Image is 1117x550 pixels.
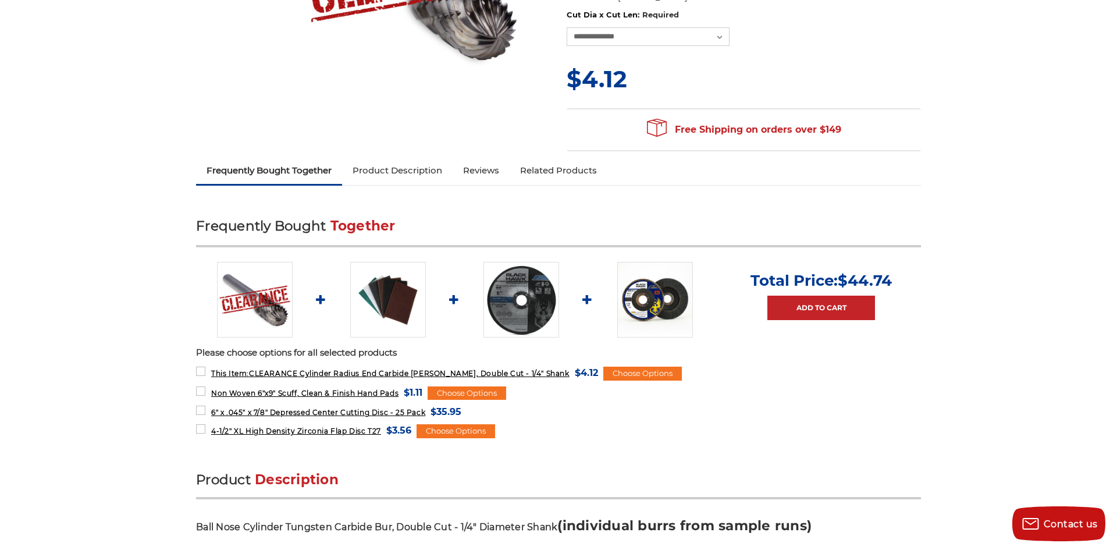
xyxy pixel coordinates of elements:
[211,408,425,417] span: 6" x .045" x 7/8" Depressed Center Cutting Disc - 25 Pack
[767,296,875,320] a: Add to Cart
[510,158,607,183] a: Related Products
[196,158,342,183] a: Frequently Bought Together
[196,346,921,360] p: Please choose options for all selected products
[330,218,396,234] span: Together
[211,427,381,435] span: 4-1/2" XL High Density Zirconia Flap Disc T27
[404,385,422,400] span: $1.11
[750,271,892,290] p: Total Price:
[567,65,627,93] span: $4.12
[342,158,453,183] a: Product Description
[196,521,557,533] span: Ball Nose Cylinder Tungsten Carbide Bur, Double Cut - 1/4" Diameter Shank
[217,262,293,338] img: CLEARANCE Cylinder Radius End Carbide Burr, Double Cut - 1/4" Shank
[196,517,921,545] h2: (individual burrs from sample runs)
[211,389,399,398] span: Non Woven 6"x9" Scuff, Clean & Finish Hand Pads
[196,471,251,488] span: Product
[567,9,921,21] label: Cut Dia x Cut Len:
[603,367,682,381] div: Choose Options
[428,386,506,400] div: Choose Options
[196,218,326,234] span: Frequently Bought
[453,158,510,183] a: Reviews
[575,365,598,381] span: $4.12
[386,423,411,438] span: $3.56
[1012,506,1105,541] button: Contact us
[431,404,461,420] span: $35.95
[647,118,841,141] span: Free Shipping on orders over $149
[255,471,339,488] span: Description
[1044,519,1098,530] span: Contact us
[211,369,570,378] span: CLEARANCE Cylinder Radius End Carbide [PERSON_NAME], Double Cut - 1/4" Shank
[211,369,249,378] strong: This Item:
[642,10,679,19] small: Required
[417,424,495,438] div: Choose Options
[838,271,892,290] span: $44.74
